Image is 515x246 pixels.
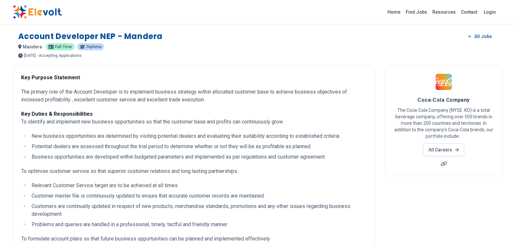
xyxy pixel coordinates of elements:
[13,5,62,19] img: Elevolt
[21,167,367,175] p: To optimise customer service so that superior customer relations and long lasting partnerships.
[436,74,452,90] img: Coca-Cola Company
[30,202,367,218] li: Customers are continually updated in respect of new products, merchandise standards, promotions a...
[30,132,367,140] li: New business opportunities are determined by visiting potential dealers and evaluating their suit...
[30,192,367,200] li: Customer master file is continuously updated to ensure that accurate customer records are maintai...
[21,74,80,81] strong: Key Purpose Statement
[21,110,367,126] p: To identify and implement new business opportunities so that the customer base and profits can co...
[24,54,36,58] span: [DATE]
[430,7,458,17] a: Resources
[21,88,367,104] p: The primary role of the Account Developer is to implement business strategy within allocated cust...
[37,54,82,58] p: - Accepting Applications
[55,45,72,49] span: Full-time
[21,235,367,243] p: To formulate account plans so that future business opportunities can be planned and implemented e...
[30,143,367,150] li: Potential dealers are assessed throughout the trial period to determine whether or not they will ...
[87,45,102,49] span: Diploma
[385,7,403,17] a: Home
[30,153,367,161] li: Business opportunities are developed within budgeted parameters and implemented as per regulation...
[30,182,367,189] li: Relevant Customer Service target are to be achieved at all times.
[21,111,93,117] strong: Key Duties & Responsibilities
[403,7,430,17] a: Find Jobs
[463,32,497,41] a: All Jobs
[458,7,480,17] a: Contact
[423,143,464,156] a: All Careers
[393,107,494,139] p: The Coca-Cola Company (NYSE: KO) is a total beverage company, offering over 500 brands in more th...
[30,221,367,228] li: Problems and queries are handled in a professional, timely, tactful and friendly manner
[480,6,500,19] a: Login
[18,31,163,42] h1: Account Developer NEP - Mandera
[417,97,470,103] span: Coca-Cola Company
[23,44,42,49] span: mandera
